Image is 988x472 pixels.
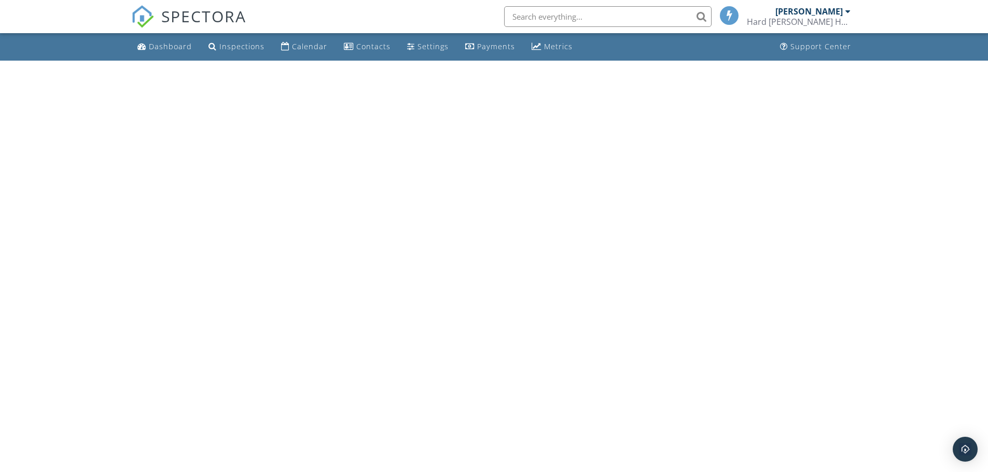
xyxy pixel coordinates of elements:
div: Settings [418,41,449,51]
div: Calendar [292,41,327,51]
span: SPECTORA [161,5,246,27]
a: Payments [461,37,519,56]
a: Dashboard [133,37,196,56]
img: The Best Home Inspection Software - Spectora [131,5,154,28]
div: Metrics [544,41,573,51]
a: Settings [403,37,453,56]
input: Search everything... [504,6,712,27]
div: Open Intercom Messenger [953,437,978,462]
div: Inspections [219,41,265,51]
a: SPECTORA [131,14,246,36]
a: Calendar [277,37,331,56]
div: Dashboard [149,41,192,51]
div: Hard Knox Home Inspections [747,17,851,27]
div: [PERSON_NAME] [775,6,843,17]
a: Metrics [527,37,577,56]
a: Support Center [776,37,855,56]
a: Inspections [204,37,269,56]
div: Payments [477,41,515,51]
a: Contacts [340,37,395,56]
div: Contacts [356,41,391,51]
div: Support Center [790,41,851,51]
